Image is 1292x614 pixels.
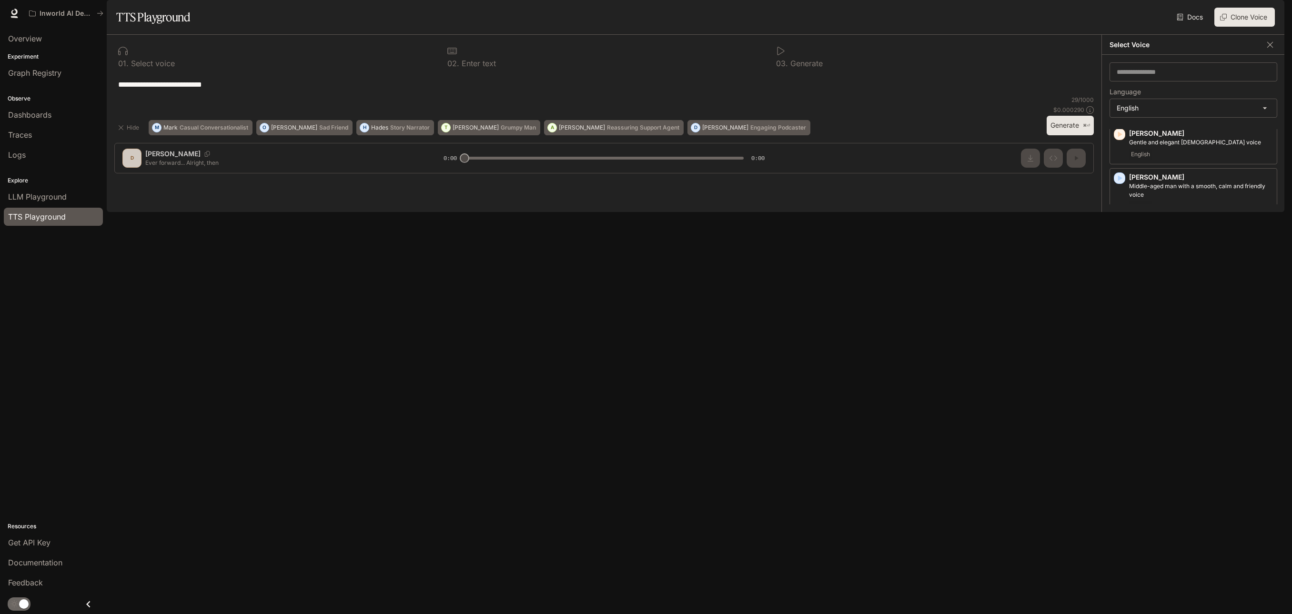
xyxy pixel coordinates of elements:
[118,60,129,67] p: 0 1 .
[548,120,556,135] div: A
[116,8,190,27] h1: TTS Playground
[1071,96,1094,104] p: 29 / 1000
[390,125,430,131] p: Story Narrator
[1129,129,1273,138] p: [PERSON_NAME]
[453,125,499,131] p: [PERSON_NAME]
[1175,8,1207,27] a: Docs
[163,125,178,131] p: Mark
[447,60,459,67] p: 0 2 .
[152,120,161,135] div: M
[459,60,496,67] p: Enter text
[319,125,348,131] p: Sad Friend
[129,60,175,67] p: Select voice
[1129,201,1152,212] span: English
[149,120,252,135] button: MMarkCasual Conversationalist
[114,120,145,135] button: Hide
[559,125,605,131] p: [PERSON_NAME]
[544,120,684,135] button: A[PERSON_NAME]Reassuring Support Agent
[501,125,536,131] p: Grumpy Man
[1129,182,1273,199] p: Middle-aged man with a smooth, calm and friendly voice
[750,125,806,131] p: Engaging Podcaster
[1083,123,1090,129] p: ⌘⏎
[1047,116,1094,135] button: Generate⌘⏎
[442,120,450,135] div: T
[1214,8,1275,27] button: Clone Voice
[360,120,369,135] div: H
[776,60,788,67] p: 0 3 .
[356,120,434,135] button: HHadesStory Narrator
[691,120,700,135] div: D
[180,125,248,131] p: Casual Conversationalist
[1053,106,1084,114] p: $ 0.000290
[438,120,540,135] button: T[PERSON_NAME]Grumpy Man
[271,125,317,131] p: [PERSON_NAME]
[371,125,388,131] p: Hades
[1110,99,1277,117] div: English
[1129,149,1152,160] span: English
[1110,89,1141,95] p: Language
[1129,172,1273,182] p: [PERSON_NAME]
[702,125,748,131] p: [PERSON_NAME]
[687,120,810,135] button: D[PERSON_NAME]Engaging Podcaster
[40,10,93,18] p: Inworld AI Demos
[25,4,108,23] button: All workspaces
[607,125,679,131] p: Reassuring Support Agent
[260,120,269,135] div: O
[788,60,823,67] p: Generate
[1129,138,1273,147] p: Gentle and elegant female voice
[256,120,353,135] button: O[PERSON_NAME]Sad Friend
